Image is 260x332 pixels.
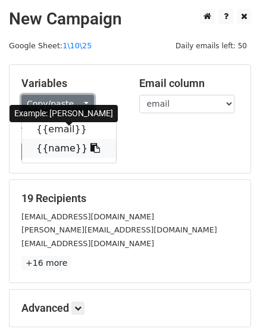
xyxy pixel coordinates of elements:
[21,77,121,90] h5: Variables
[9,41,92,50] small: Google Sheet:
[21,239,154,248] small: [EMAIL_ADDRESS][DOMAIN_NAME]
[171,39,251,52] span: Daily emails left: 50
[21,225,217,234] small: [PERSON_NAME][EMAIL_ADDRESS][DOMAIN_NAME]
[62,41,92,50] a: 1\10\25
[21,256,71,271] a: +16 more
[9,9,251,29] h2: New Campaign
[201,275,260,332] iframe: Chat Widget
[21,192,239,205] h5: 19 Recipients
[139,77,239,90] h5: Email column
[22,139,116,158] a: {{name}}
[21,302,239,315] h5: Advanced
[21,212,154,221] small: [EMAIL_ADDRESS][DOMAIN_NAME]
[171,41,251,50] a: Daily emails left: 50
[10,105,118,122] div: Example: [PERSON_NAME]
[21,95,94,113] a: Copy/paste...
[22,120,116,139] a: {{email}}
